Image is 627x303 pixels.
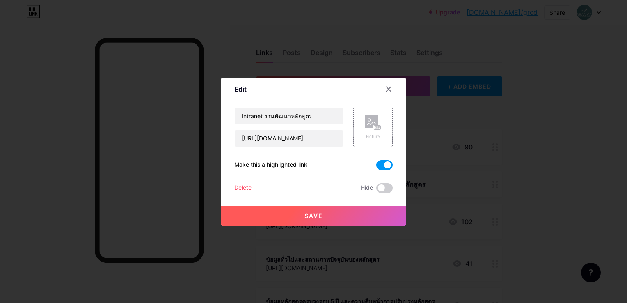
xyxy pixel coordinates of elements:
span: Save [304,212,323,219]
div: Delete [234,183,252,193]
div: Make this a highlighted link [234,160,307,170]
div: Picture [365,133,381,140]
input: URL [235,130,343,147]
button: Save [221,206,406,226]
div: Edit [234,84,247,94]
input: Title [235,108,343,124]
span: Hide [361,183,373,193]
